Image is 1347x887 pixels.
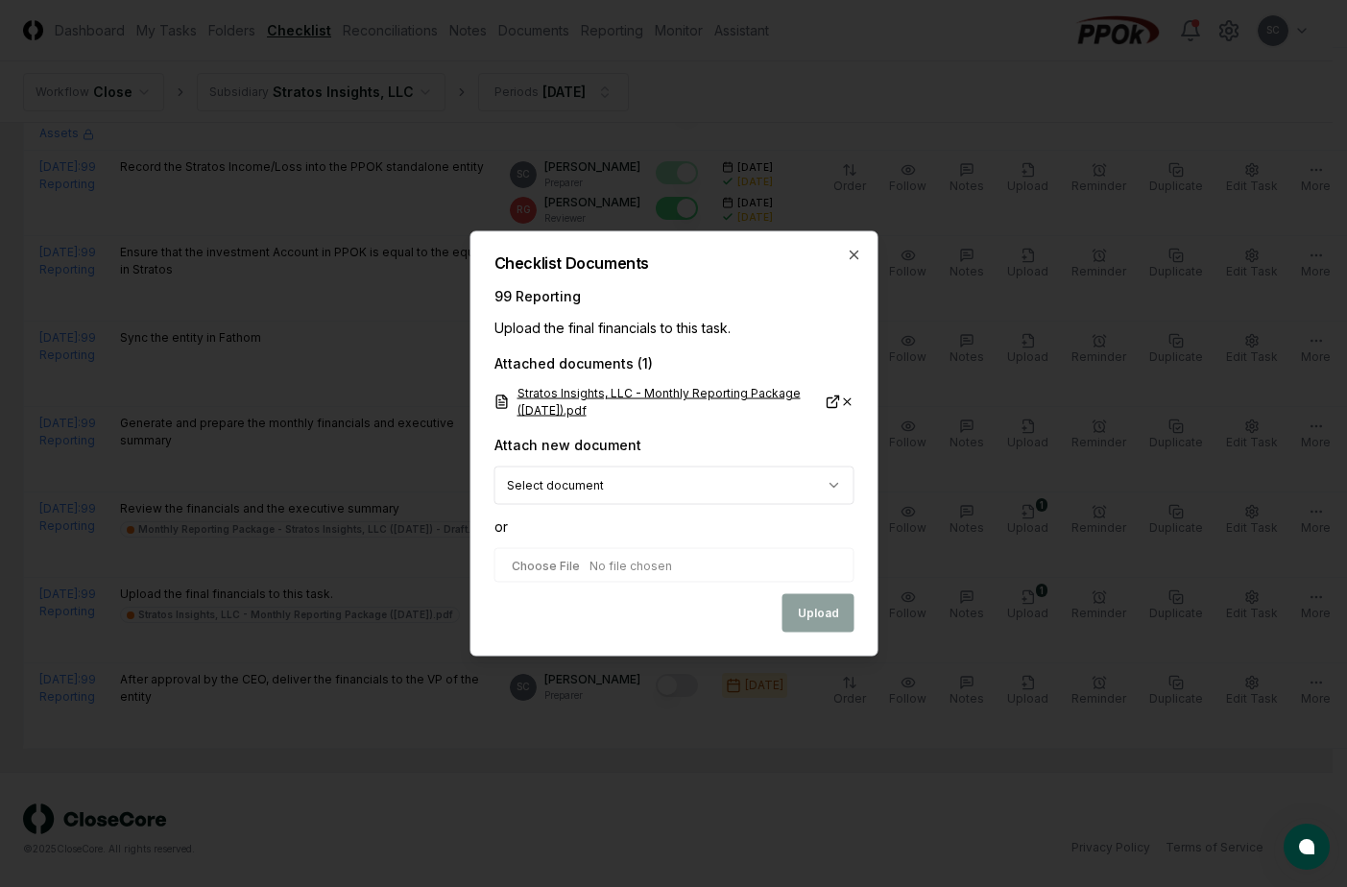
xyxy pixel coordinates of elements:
a: Stratos Insights, LLC - Monthly Reporting Package ([DATE]).pdf [493,385,840,420]
div: or [493,516,854,537]
div: Attach new document [493,435,640,455]
div: 99 Reporting [493,286,854,306]
div: Attached documents ( 1 ) [493,353,854,373]
h2: Checklist Documents [493,255,854,271]
div: Upload the final financials to this task. [493,318,854,338]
